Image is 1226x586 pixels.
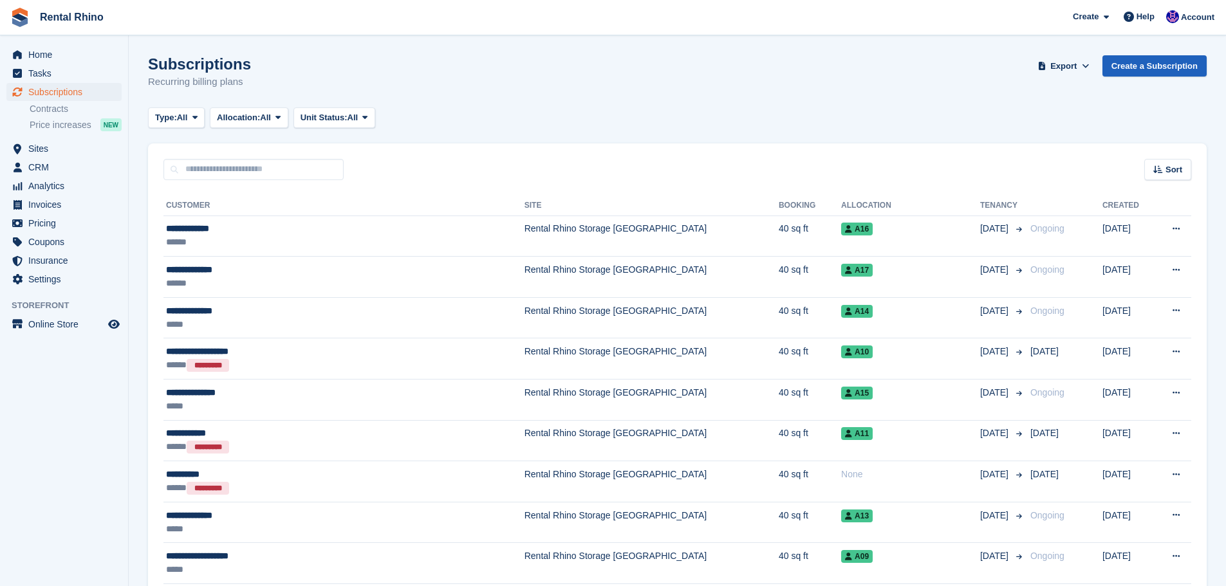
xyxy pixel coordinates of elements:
[30,118,122,132] a: Price increases NEW
[1102,257,1154,298] td: [DATE]
[1030,510,1064,520] span: Ongoing
[980,468,1011,481] span: [DATE]
[779,502,841,543] td: 40 sq ft
[28,233,106,251] span: Coupons
[30,103,122,115] a: Contracts
[148,55,251,73] h1: Subscriptions
[980,386,1011,399] span: [DATE]
[6,233,122,251] a: menu
[980,509,1011,522] span: [DATE]
[1166,10,1179,23] img: Ari Kolas
[6,158,122,176] a: menu
[841,468,980,481] div: None
[841,196,980,216] th: Allocation
[106,316,122,332] a: Preview store
[1181,11,1214,24] span: Account
[6,177,122,195] a: menu
[1030,387,1064,398] span: Ongoing
[6,83,122,101] a: menu
[779,215,841,257] td: 40 sq ft
[6,270,122,288] a: menu
[28,315,106,333] span: Online Store
[12,299,128,312] span: Storefront
[779,257,841,298] td: 40 sq ft
[28,270,106,288] span: Settings
[1137,10,1155,23] span: Help
[841,387,873,399] span: A15
[980,549,1011,563] span: [DATE]
[980,345,1011,358] span: [DATE]
[525,420,779,461] td: Rental Rhino Storage [GEOGRAPHIC_DATA]
[779,380,841,421] td: 40 sq ft
[1102,461,1154,502] td: [DATE]
[525,196,779,216] th: Site
[28,158,106,176] span: CRM
[28,177,106,195] span: Analytics
[841,427,873,440] span: A11
[1102,297,1154,338] td: [DATE]
[35,6,109,28] a: Rental Rhino
[525,257,779,298] td: Rental Rhino Storage [GEOGRAPHIC_DATA]
[148,107,205,129] button: Type: All
[525,338,779,380] td: Rental Rhino Storage [GEOGRAPHIC_DATA]
[28,83,106,101] span: Subscriptions
[1102,502,1154,543] td: [DATE]
[1102,380,1154,421] td: [DATE]
[779,420,841,461] td: 40 sq ft
[841,550,873,563] span: A09
[525,543,779,584] td: Rental Rhino Storage [GEOGRAPHIC_DATA]
[348,111,358,124] span: All
[6,214,122,232] a: menu
[155,111,177,124] span: Type:
[30,119,91,131] span: Price increases
[1030,428,1059,438] span: [DATE]
[525,215,779,257] td: Rental Rhino Storage [GEOGRAPHIC_DATA]
[148,75,251,89] p: Recurring billing plans
[779,461,841,502] td: 40 sq ft
[28,196,106,214] span: Invoices
[1030,551,1064,561] span: Ongoing
[1030,306,1064,316] span: Ongoing
[6,196,122,214] a: menu
[177,111,188,124] span: All
[28,46,106,64] span: Home
[525,502,779,543] td: Rental Rhino Storage [GEOGRAPHIC_DATA]
[1050,60,1077,73] span: Export
[1102,338,1154,380] td: [DATE]
[525,380,779,421] td: Rental Rhino Storage [GEOGRAPHIC_DATA]
[1030,469,1059,479] span: [DATE]
[841,509,873,522] span: A13
[6,64,122,82] a: menu
[1102,215,1154,257] td: [DATE]
[1030,223,1064,233] span: Ongoing
[980,222,1011,235] span: [DATE]
[980,304,1011,318] span: [DATE]
[100,118,122,131] div: NEW
[28,140,106,158] span: Sites
[28,64,106,82] span: Tasks
[841,345,873,358] span: A10
[6,46,122,64] a: menu
[293,107,375,129] button: Unit Status: All
[525,297,779,338] td: Rental Rhino Storage [GEOGRAPHIC_DATA]
[841,223,873,235] span: A16
[260,111,271,124] span: All
[841,305,873,318] span: A14
[779,543,841,584] td: 40 sq ft
[28,252,106,270] span: Insurance
[841,264,873,277] span: A17
[1073,10,1099,23] span: Create
[6,140,122,158] a: menu
[1030,346,1059,356] span: [DATE]
[1102,420,1154,461] td: [DATE]
[980,426,1011,440] span: [DATE]
[980,196,1025,216] th: Tenancy
[210,107,288,129] button: Allocation: All
[779,297,841,338] td: 40 sq ft
[525,461,779,502] td: Rental Rhino Storage [GEOGRAPHIC_DATA]
[1166,163,1182,176] span: Sort
[1036,55,1092,77] button: Export
[301,111,348,124] span: Unit Status:
[163,196,525,216] th: Customer
[1102,543,1154,584] td: [DATE]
